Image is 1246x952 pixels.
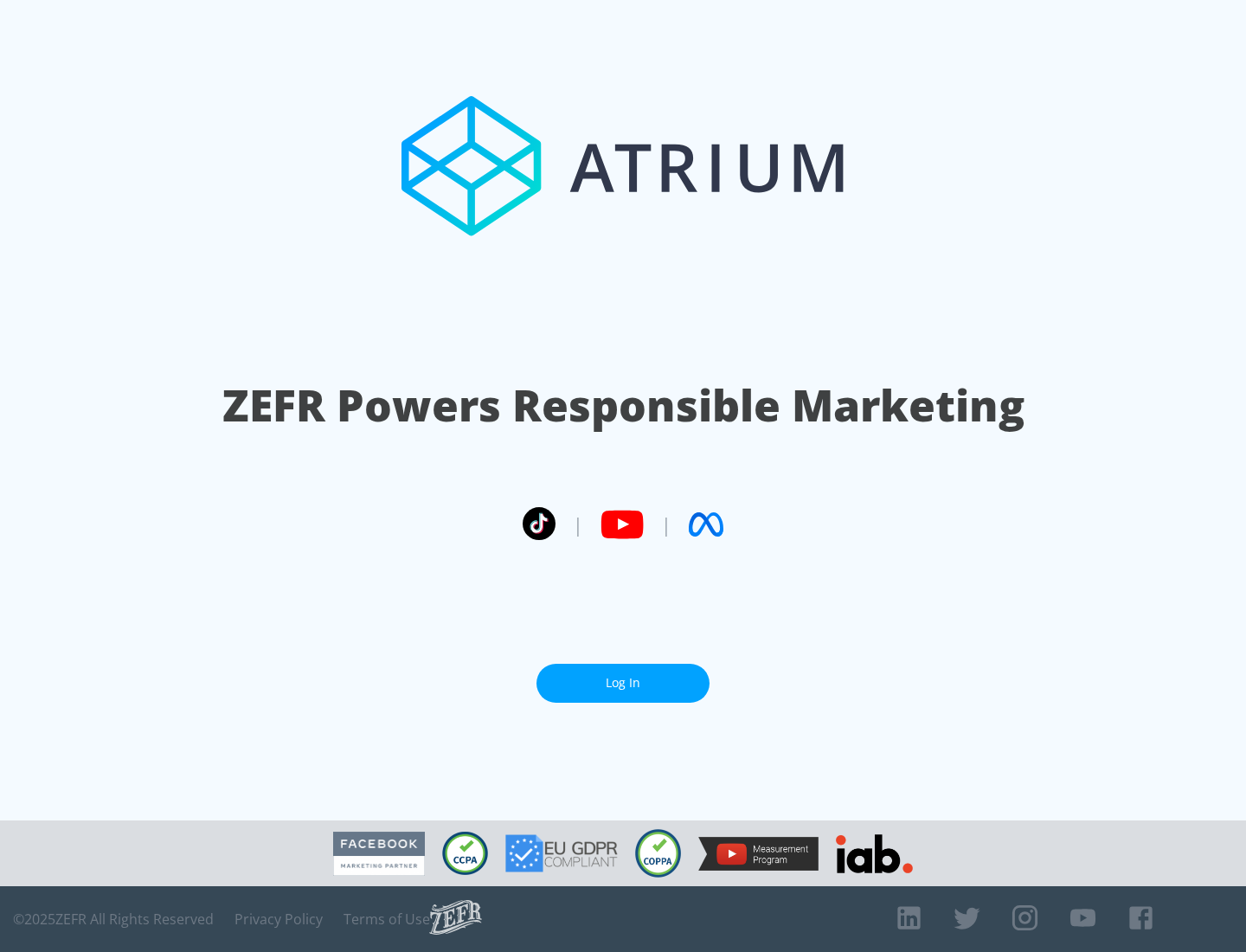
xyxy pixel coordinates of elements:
span: © 2025 ZEFR All Rights Reserved [13,910,214,928]
img: YouTube Measurement Program [698,837,819,871]
img: IAB [836,834,913,873]
h1: ZEFR Powers Responsible Marketing [222,376,1024,435]
a: Terms of Use [344,910,430,928]
a: Log In [536,664,710,703]
a: Privacy Policy [234,910,323,928]
img: CCPA Compliant [442,832,488,875]
span: | [573,511,583,537]
img: Facebook Marketing Partner [333,832,425,876]
img: GDPR Compliant [505,834,618,872]
img: COPPA Compliant [635,829,681,878]
span: | [661,511,671,537]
